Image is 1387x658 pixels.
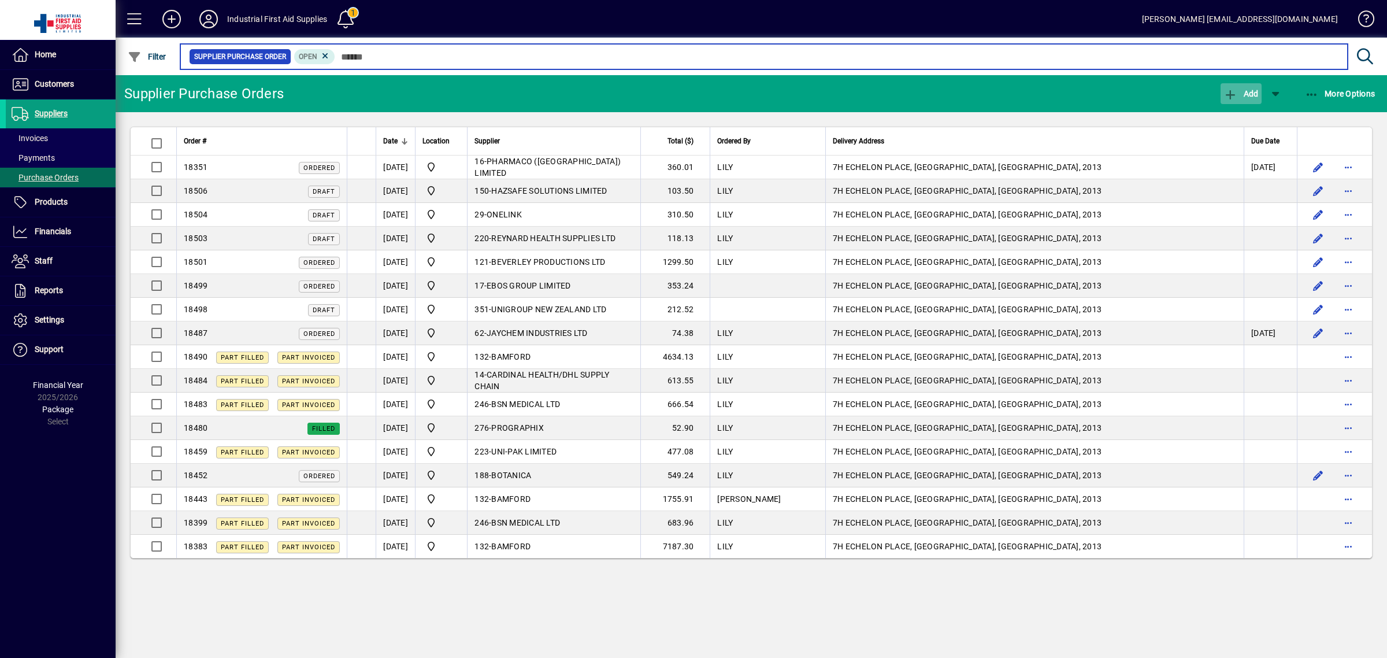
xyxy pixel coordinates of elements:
span: Invoices [12,134,48,143]
span: Staff [35,256,53,265]
span: LILY [717,352,733,361]
span: LILY [717,328,733,338]
a: Financials [6,217,116,246]
span: INDUSTRIAL FIRST AID SUPPLIES LTD [422,468,460,482]
span: Part Invoiced [282,520,335,527]
span: LILY [717,162,733,172]
span: Supplier [474,135,500,147]
span: Suppliers [35,109,68,118]
button: More options [1339,466,1358,485]
span: INDUSTRIAL FIRST AID SUPPLIES LTD [422,208,460,221]
td: 683.96 [640,511,710,535]
span: Supplier Purchase Order [194,51,286,62]
button: More options [1339,490,1358,508]
td: 7H ECHELON PLACE, [GEOGRAPHIC_DATA], [GEOGRAPHIC_DATA], 2013 [825,345,1244,369]
td: - [467,369,640,393]
button: More options [1339,537,1358,556]
span: INDUSTRIAL FIRST AID SUPPLIES LTD [422,539,460,553]
span: 132 [474,542,489,551]
span: Part Filled [221,378,264,385]
span: LILY [717,447,733,456]
button: Edit [1309,158,1327,176]
td: - [467,321,640,345]
span: Filled [312,425,335,432]
a: Settings [6,306,116,335]
button: More options [1339,348,1358,366]
span: BAMFORD [491,494,531,504]
button: Edit [1309,276,1327,295]
div: Supplier Purchase Orders [124,84,284,103]
span: Ordered [303,330,335,338]
button: Edit [1309,300,1327,319]
span: Financial Year [33,380,83,390]
span: Financials [35,227,71,236]
span: 14 [474,370,484,379]
span: INDUSTRIAL FIRST AID SUPPLIES LTD [422,160,460,174]
span: Part Invoiced [282,378,335,385]
span: Draft [313,212,335,219]
button: More options [1339,513,1358,532]
td: 7H ECHELON PLACE, [GEOGRAPHIC_DATA], [GEOGRAPHIC_DATA], 2013 [825,464,1244,487]
span: Part Filled [221,401,264,409]
td: 7H ECHELON PLACE, [GEOGRAPHIC_DATA], [GEOGRAPHIC_DATA], 2013 [825,511,1244,535]
span: 276 [474,423,489,432]
span: Payments [12,153,55,162]
span: 150 [474,186,489,195]
span: Due Date [1251,135,1280,147]
span: 18383 [184,542,207,551]
span: Draft [313,188,335,195]
span: Part Invoiced [282,401,335,409]
td: 52.90 [640,416,710,440]
a: Purchase Orders [6,168,116,187]
button: More options [1339,182,1358,200]
td: 1299.50 [640,250,710,274]
td: - [467,274,640,298]
span: 246 [474,400,489,409]
a: Invoices [6,128,116,148]
button: Filter [125,46,169,67]
td: 353.24 [640,274,710,298]
a: Products [6,188,116,217]
span: Date [383,135,398,147]
span: Ordered [303,283,335,290]
td: - [467,203,640,227]
td: - [467,345,640,369]
td: - [467,535,640,558]
span: INDUSTRIAL FIRST AID SUPPLIES LTD [422,421,460,435]
td: 666.54 [640,393,710,416]
span: Part Filled [221,520,264,527]
span: Ordered [303,472,335,480]
td: [DATE] [376,464,415,487]
td: - [467,298,640,321]
span: INDUSTRIAL FIRST AID SUPPLIES LTD [422,445,460,459]
span: CARDINAL HEALTH/DHL SUPPLY CHAIN [474,370,609,391]
div: [PERSON_NAME] [EMAIL_ADDRESS][DOMAIN_NAME] [1142,10,1338,28]
td: [DATE] [376,321,415,345]
a: Reports [6,276,116,305]
button: More options [1339,300,1358,319]
span: 18459 [184,447,207,456]
button: Profile [190,9,227,29]
span: 18499 [184,281,207,290]
button: Edit [1309,229,1327,247]
button: More options [1339,442,1358,461]
span: INDUSTRIAL FIRST AID SUPPLIES LTD [422,326,460,340]
span: INDUSTRIAL FIRST AID SUPPLIES LTD [422,397,460,411]
td: [DATE] [1244,156,1297,179]
button: More options [1339,253,1358,271]
span: 18506 [184,186,207,195]
div: Location [422,135,460,147]
td: 7H ECHELON PLACE, [GEOGRAPHIC_DATA], [GEOGRAPHIC_DATA], 2013 [825,440,1244,464]
button: Edit [1309,205,1327,224]
span: Part Invoiced [282,544,335,551]
button: More options [1339,276,1358,295]
span: 246 [474,518,489,527]
span: Settings [35,315,64,324]
span: BAMFORD [491,352,531,361]
td: [DATE] [376,156,415,179]
span: 351 [474,305,489,314]
td: [DATE] [376,345,415,369]
span: Filter [128,52,166,61]
td: - [467,440,640,464]
td: 7H ECHELON PLACE, [GEOGRAPHIC_DATA], [GEOGRAPHIC_DATA], 2013 [825,393,1244,416]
